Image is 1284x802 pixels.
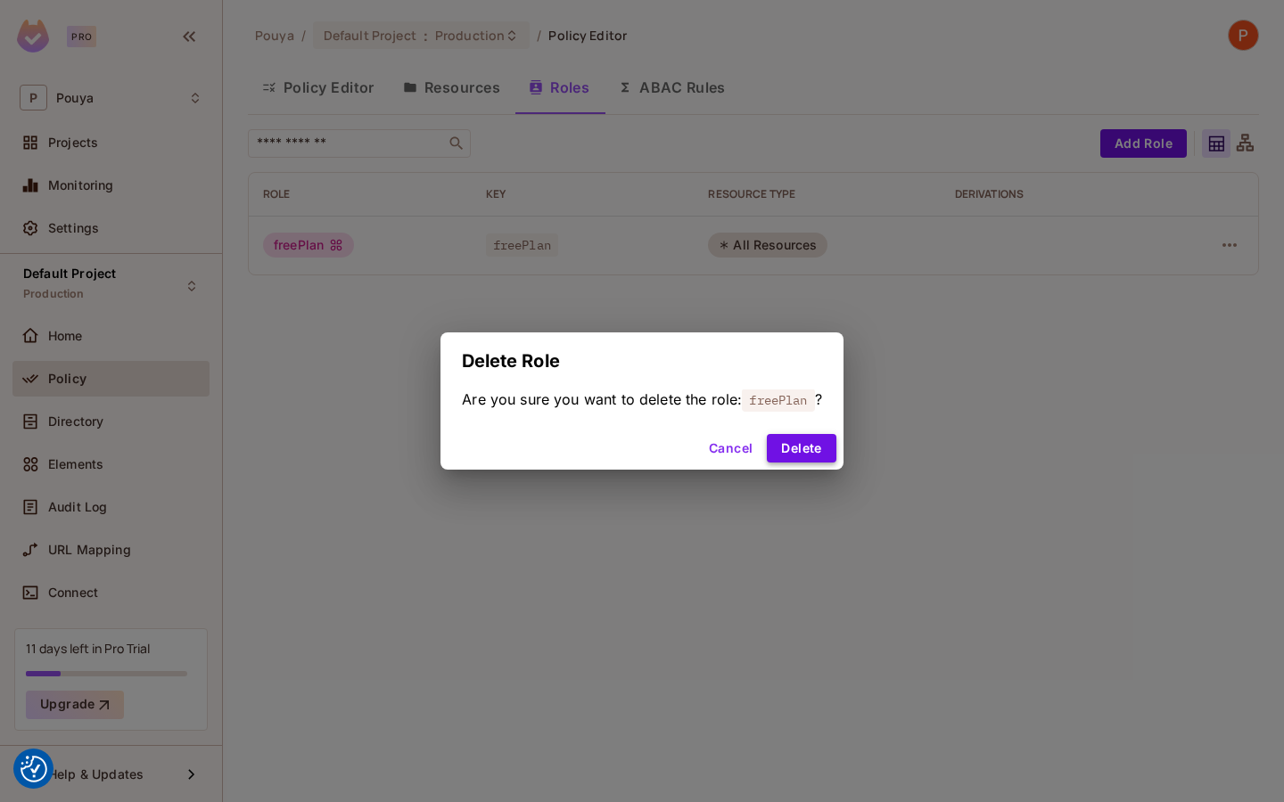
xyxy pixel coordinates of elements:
[21,756,47,782] img: Revisit consent button
[742,389,814,412] span: freePlan
[462,389,822,409] span: Are you sure you want to delete the role: ?
[767,434,835,462] button: Delete
[702,434,760,462] button: Cancel
[21,756,47,782] button: Consent Preferences
[440,332,844,389] h2: Delete Role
